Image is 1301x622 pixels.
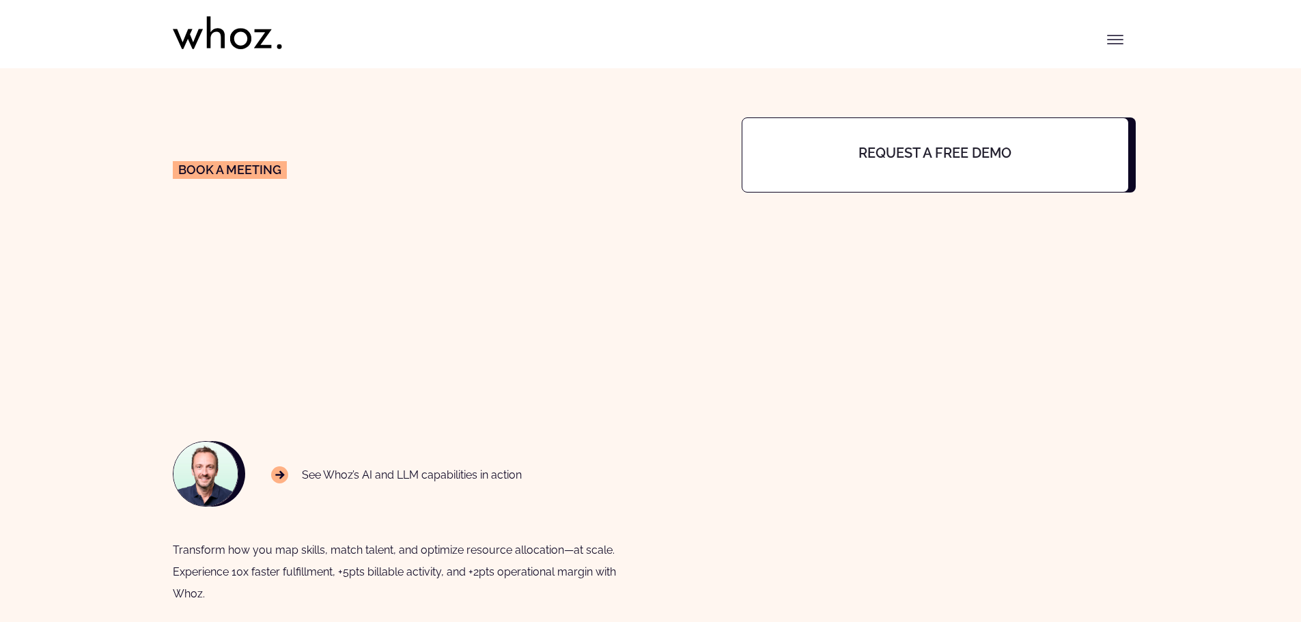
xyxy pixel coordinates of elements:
[1102,26,1129,53] button: Toggle menu
[173,539,637,605] div: Transform how you map skills, match talent, and optimize resource allocation—at scale. Experience...
[271,466,522,484] p: See Whoz’s AI and LLM capabilities in action
[173,442,238,506] img: NAWROCKI-Thomas.jpg
[785,145,1085,160] h4: Request a free demo
[178,164,281,176] span: Book a meeting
